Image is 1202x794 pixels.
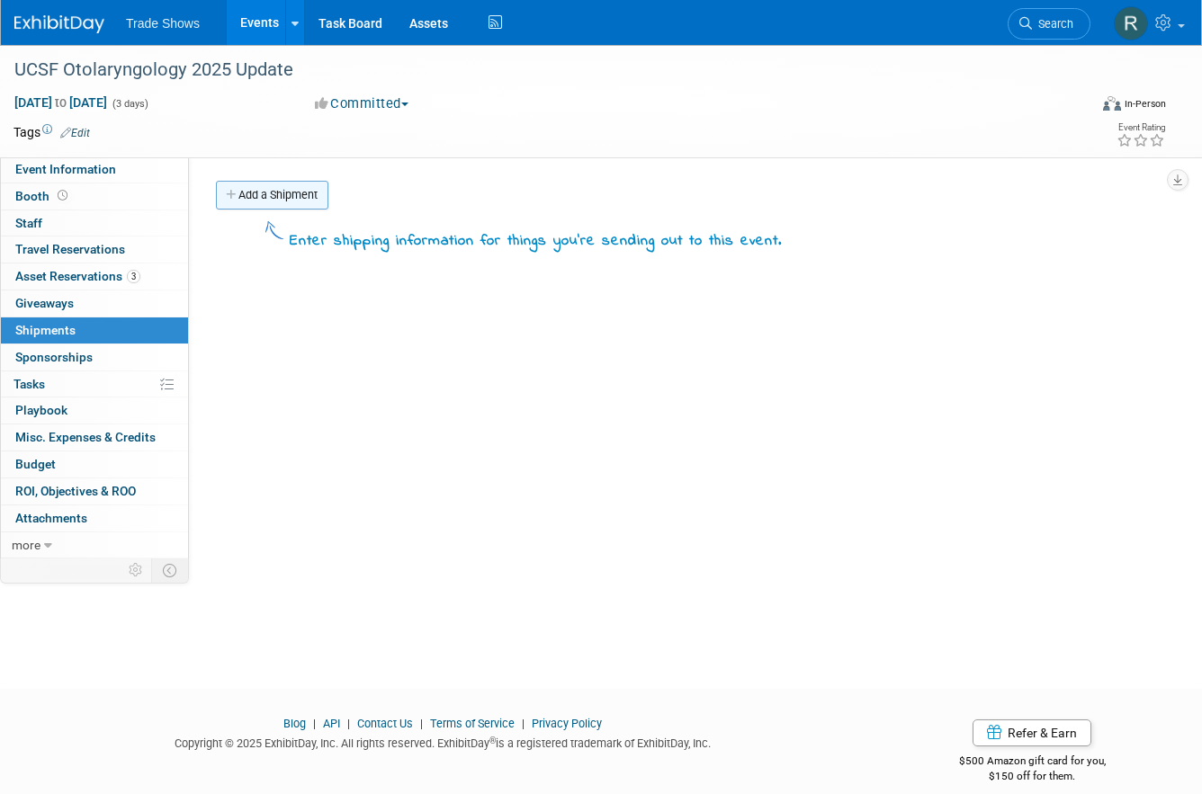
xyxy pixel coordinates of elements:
span: Asset Reservations [15,269,140,283]
a: Search [1008,8,1090,40]
span: Misc. Expenses & Credits [15,430,156,444]
span: (3 days) [111,98,148,110]
td: Toggle Event Tabs [152,558,189,582]
div: Copyright © 2025 ExhibitDay, Inc. All rights reserved. ExhibitDay is a registered trademark of Ex... [13,731,871,752]
span: | [517,717,529,730]
div: Event Rating [1117,123,1165,132]
a: Terms of Service [430,717,515,730]
span: Budget [15,457,56,471]
a: Giveaways [1,290,188,317]
a: Refer & Earn [973,719,1091,746]
div: Event Format [997,94,1167,120]
a: Misc. Expenses & Credits [1,424,188,451]
a: API [323,717,340,730]
a: Event Information [1,156,188,183]
span: Travel Reservations [15,242,125,256]
a: Travel Reservations [1,236,188,263]
a: Attachments [1,505,188,531]
span: Attachments [15,511,87,525]
a: ROI, Objectives & ROO [1,478,188,504]
div: $150 off for them. [898,769,1166,784]
a: Staff [1,210,188,236]
img: Rachel Murphy [1114,6,1148,40]
td: Personalize Event Tab Strip [121,558,152,582]
a: Playbook [1,397,188,424]
span: Staff [15,216,42,230]
div: UCSF Otolaryngology 2025 Update [8,54,1068,86]
span: | [343,717,354,730]
a: Edit [60,127,90,139]
span: Tasks [13,377,45,391]
a: Tasks [1,371,188,397]
span: Search [1032,17,1073,31]
a: Sponsorships [1,344,188,370]
span: Trade Shows [126,16,200,31]
span: Shipments [15,323,76,337]
div: $500 Amazon gift card for you, [898,742,1166,783]
a: Budget [1,451,188,477]
span: to [52,95,69,110]
span: Giveaways [15,296,74,310]
div: Enter shipping information for things you're sending out to this event. [290,231,782,253]
span: Sponsorships [15,350,93,364]
span: Event Information [15,162,116,176]
span: more [12,538,40,552]
div: In-Person [1124,97,1166,111]
a: Asset Reservations3 [1,263,188,290]
span: Booth [15,189,71,203]
img: ExhibitDay [14,15,104,33]
span: ROI, Objectives & ROO [15,484,136,498]
a: Contact Us [357,717,413,730]
a: Blog [283,717,306,730]
button: Committed [309,94,416,113]
span: 3 [127,270,140,283]
a: Shipments [1,317,188,343]
span: | [416,717,427,730]
a: more [1,532,188,558]
a: Privacy Policy [532,717,602,730]
a: Booth [1,183,188,210]
td: Tags [13,123,90,141]
sup: ® [489,736,496,745]
span: Playbook [15,403,67,417]
span: [DATE] [DATE] [13,94,108,111]
img: Format-Inperson.png [1103,96,1121,111]
span: | [309,717,320,730]
a: Add a Shipment [216,181,328,210]
span: Booth not reserved yet [54,189,71,202]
